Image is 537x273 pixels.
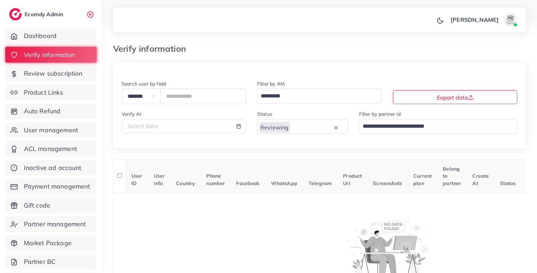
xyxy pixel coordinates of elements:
[24,239,72,248] span: Market Package
[359,110,401,118] label: Filter by partner id
[24,69,83,78] span: Review subscription
[24,107,61,116] span: Auto Refund
[9,8,65,20] a: logoEcomdy Admin
[131,173,143,186] span: User ID
[24,88,63,97] span: Product Links
[5,65,97,82] a: Review subscription
[24,144,77,153] span: ACL management
[5,235,97,251] a: Market Package
[5,254,97,270] a: Partner BC
[5,103,97,119] a: Auto Refund
[24,257,56,266] span: Partner BC
[373,180,402,186] span: Screenshots
[236,180,259,186] span: Facebook
[5,197,97,214] a: Gift code
[360,120,509,132] input: Search for option
[9,8,22,20] img: logo
[122,110,141,118] label: Verify At
[257,89,382,104] div: Search for option
[24,31,57,40] span: Dashboard
[413,173,432,186] span: Current plan
[5,178,97,195] a: Payment management
[500,180,516,186] span: Status
[258,90,373,102] input: Search for option
[437,94,474,101] span: Export data
[257,110,272,118] label: Status
[24,126,78,135] span: User management
[24,163,82,172] span: Inactive ad account
[359,119,518,134] div: Search for option
[291,120,332,132] input: Search for option
[5,160,97,176] a: Inactive ad account
[257,80,285,87] label: Filter by AM
[443,166,461,186] span: Belong to partner
[271,180,297,186] span: WhatsApp
[393,90,517,104] button: Export data
[154,173,165,186] span: User info
[5,122,97,138] a: User management
[113,44,192,54] h3: Verify information
[122,80,166,87] label: Search user by field
[447,13,520,27] a: [PERSON_NAME]avatar
[24,182,90,191] span: Payment management
[24,50,75,59] span: Verify information
[5,47,97,63] a: Verify information
[206,173,225,186] span: Phone number
[503,13,517,27] img: avatar
[451,15,499,24] p: [PERSON_NAME]
[309,180,332,186] span: Telegram
[5,216,97,232] a: Partner management
[343,173,362,186] span: Product Url
[24,201,50,210] span: Gift code
[257,119,348,134] div: Search for option
[472,173,489,186] span: Create At
[5,84,97,101] a: Product Links
[259,122,290,132] span: Reviewing
[24,220,86,229] span: Partner management
[5,141,97,157] a: ACL management
[176,180,195,186] span: Country
[5,28,97,44] a: Dashboard
[128,122,158,129] span: Select date
[334,123,338,131] button: Clear Selected
[25,11,65,18] h2: Ecomdy Admin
